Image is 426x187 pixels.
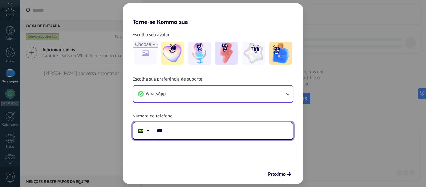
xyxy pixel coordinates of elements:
font: Escolha sua preferência de suporte [133,76,202,82]
font: Próximo [268,171,286,177]
font: Número de telefone [133,113,172,119]
img: -5.jpeg [269,42,292,65]
font: Escolha seu avatar [133,32,170,38]
img: -1.jpeg [161,42,184,65]
img: -3.jpeg [215,42,238,65]
font: WhatsApp [146,91,166,97]
button: Próximo [265,169,294,180]
img: -2.jpeg [188,42,211,65]
button: WhatsApp [133,86,293,102]
div: Brasil: + 55 [135,124,147,137]
img: -4.jpeg [242,42,265,65]
font: Torne-se Kommo sua [133,18,188,26]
